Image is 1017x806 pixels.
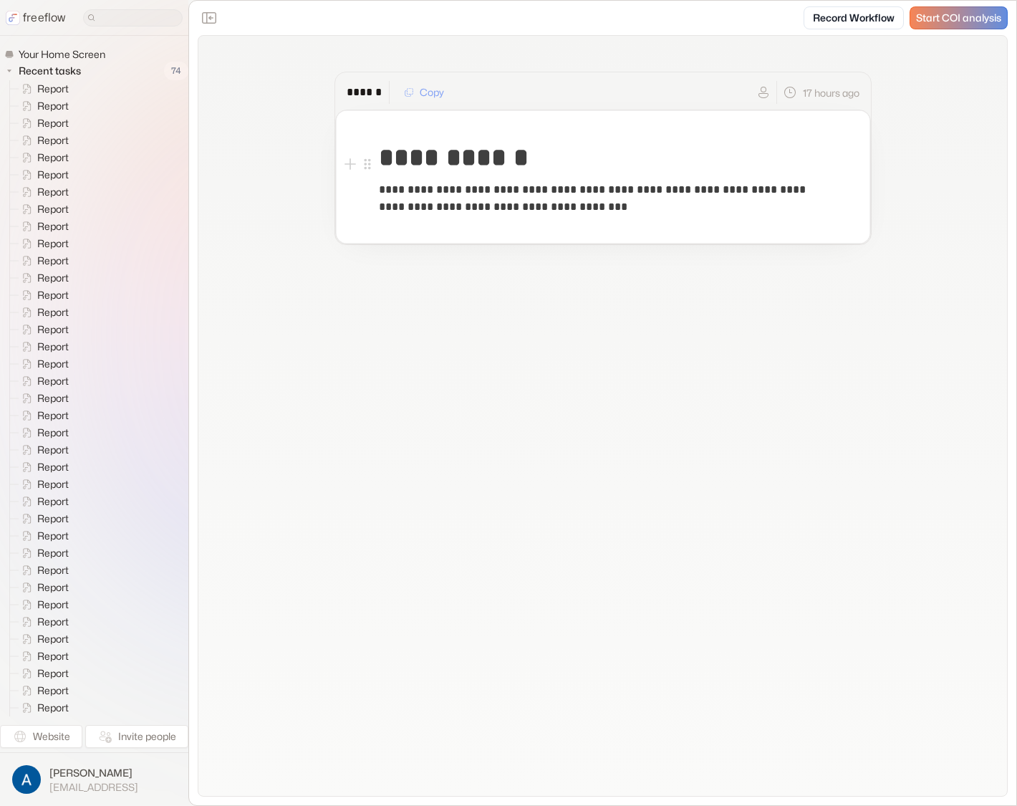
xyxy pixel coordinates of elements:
[34,150,73,165] span: Report
[10,218,74,235] a: Report
[10,562,74,579] a: Report
[34,683,73,698] span: Report
[10,665,74,682] a: Report
[34,408,73,423] span: Report
[10,390,74,407] a: Report
[10,321,74,338] a: Report
[34,254,73,268] span: Report
[49,781,138,794] span: [EMAIL_ADDRESS]
[34,288,73,302] span: Report
[10,407,74,424] a: Report
[10,97,74,115] a: Report
[10,149,74,166] a: Report
[16,47,110,62] span: Your Home Screen
[49,766,138,780] span: [PERSON_NAME]
[804,6,904,29] a: Record Workflow
[10,510,74,527] a: Report
[10,235,74,252] a: Report
[10,338,74,355] a: Report
[34,529,73,543] span: Report
[4,47,111,62] a: Your Home Screen
[85,725,188,748] button: Invite people
[10,613,74,630] a: Report
[34,563,73,577] span: Report
[34,391,73,406] span: Report
[916,12,1001,24] span: Start COI analysis
[10,493,74,510] a: Report
[10,269,74,287] a: Report
[34,477,73,491] span: Report
[10,132,74,149] a: Report
[10,424,74,441] a: Report
[10,304,74,321] a: Report
[10,355,74,373] a: Report
[34,271,73,285] span: Report
[10,166,74,183] a: Report
[342,155,359,173] button: Add block
[10,648,74,665] a: Report
[10,596,74,613] a: Report
[34,598,73,612] span: Report
[34,512,73,526] span: Report
[16,64,85,78] span: Recent tasks
[359,155,376,173] button: Open block menu
[34,649,73,663] span: Report
[34,116,73,130] span: Report
[10,476,74,493] a: Report
[34,340,73,354] span: Report
[10,115,74,132] a: Report
[4,62,87,80] button: Recent tasks
[34,168,73,182] span: Report
[34,666,73,681] span: Report
[34,82,73,96] span: Report
[10,441,74,459] a: Report
[34,701,73,715] span: Report
[10,373,74,390] a: Report
[10,80,74,97] a: Report
[10,544,74,562] a: Report
[10,682,74,699] a: Report
[164,62,188,80] span: 74
[34,305,73,320] span: Report
[34,219,73,234] span: Report
[34,632,73,646] span: Report
[10,699,74,716] a: Report
[10,183,74,201] a: Report
[10,201,74,218] a: Report
[34,202,73,216] span: Report
[34,236,73,251] span: Report
[10,459,74,476] a: Report
[910,6,1008,29] a: Start COI analysis
[10,579,74,596] a: Report
[34,374,73,388] span: Report
[34,494,73,509] span: Report
[34,133,73,148] span: Report
[34,322,73,337] span: Report
[34,580,73,595] span: Report
[34,426,73,440] span: Report
[34,460,73,474] span: Report
[34,443,73,457] span: Report
[803,85,859,100] p: 17 hours ago
[34,357,73,371] span: Report
[198,6,221,29] button: Close the sidebar
[34,546,73,560] span: Report
[34,615,73,629] span: Report
[23,9,66,27] p: freeflow
[6,9,66,27] a: freeflow
[34,185,73,199] span: Report
[10,630,74,648] a: Report
[9,762,180,797] button: [PERSON_NAME][EMAIL_ADDRESS]
[12,765,41,794] img: profile
[10,287,74,304] a: Report
[10,252,74,269] a: Report
[34,99,73,113] span: Report
[395,81,453,104] button: Copy
[10,527,74,544] a: Report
